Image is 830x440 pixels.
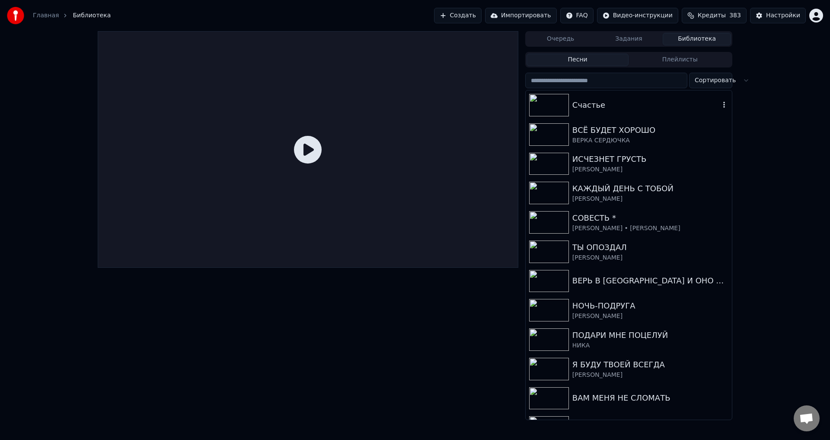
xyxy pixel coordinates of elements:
[7,7,24,24] img: youka
[572,165,728,174] div: [PERSON_NAME]
[434,8,482,23] button: Создать
[572,136,728,145] div: ВЕРКА СЕРДЮЧКА
[572,241,728,254] div: ТЫ ОПОЗДАЛ
[572,329,728,341] div: ПОДАРИ МНЕ ПОЦЕЛУЙ
[485,8,557,23] button: Импортировать
[572,300,728,312] div: НОЧЬ-ПОДРУГА
[572,341,728,350] div: НИКА
[695,76,736,85] span: Сортировать
[572,392,728,404] div: ВАМ МЕНЯ НЕ СЛОМАТЬ
[729,11,741,20] span: 383
[572,153,728,165] div: ИСЧЕЗНЕТ ГРУСТЬ
[663,33,731,45] button: Библиотека
[73,11,111,20] span: Библиотека
[682,8,747,23] button: Кредиты383
[572,183,728,195] div: КАЖДЫЙ ДЕНЬ С ТОБОЙ
[527,54,629,66] button: Песни
[572,312,728,321] div: [PERSON_NAME]
[572,417,728,429] div: НЕ НАДО БОЯТЬСЯ
[572,212,728,224] div: СОВЕСТЬ *
[766,11,800,20] div: Настройки
[572,99,720,111] div: Счастье
[33,11,59,20] a: Главная
[572,275,728,287] div: ВЕРЬ В [GEOGRAPHIC_DATA] И ОНО ПРИДЁТ
[629,54,731,66] button: Плейлисты
[572,371,728,379] div: [PERSON_NAME]
[572,254,728,262] div: [PERSON_NAME]
[750,8,806,23] button: Настройки
[560,8,594,23] button: FAQ
[527,33,595,45] button: Очередь
[33,11,111,20] nav: breadcrumb
[698,11,726,20] span: Кредиты
[794,405,820,431] div: Открытый чат
[572,359,728,371] div: Я БУДУ ТВОЕЙ ВСЕГДА
[572,195,728,203] div: [PERSON_NAME]
[597,8,678,23] button: Видео-инструкции
[572,124,728,136] div: ВСЁ БУДЕТ ХОРОШО
[595,33,663,45] button: Задания
[572,224,728,233] div: [PERSON_NAME] • [PERSON_NAME]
